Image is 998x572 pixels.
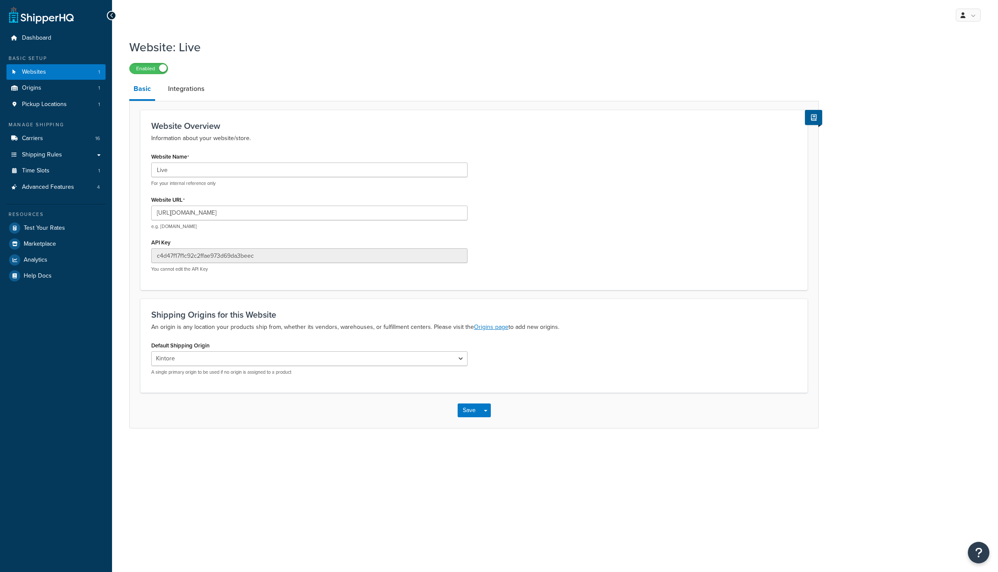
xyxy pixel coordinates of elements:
div: Resources [6,211,106,218]
li: Time Slots [6,163,106,179]
a: Advanced Features4 [6,179,106,195]
span: 1 [98,101,100,108]
div: Manage Shipping [6,121,106,128]
span: Pickup Locations [22,101,67,108]
label: API Key [151,239,171,246]
a: Origins1 [6,80,106,96]
a: Carriers16 [6,131,106,147]
span: Websites [22,69,46,76]
button: Open Resource Center [968,542,989,563]
span: Dashboard [22,34,51,42]
label: Enabled [130,63,168,74]
a: Test Your Rates [6,220,106,236]
span: 16 [95,135,100,142]
a: Integrations [164,78,209,99]
a: Dashboard [6,30,106,46]
span: Time Slots [22,167,50,175]
button: Save [458,403,481,417]
a: Shipping Rules [6,147,106,163]
span: 4 [97,184,100,191]
span: Help Docs [24,272,52,280]
li: Origins [6,80,106,96]
p: For your internal reference only [151,180,468,187]
li: Carriers [6,131,106,147]
span: 1 [98,167,100,175]
h1: Website: Live [129,39,808,56]
label: Website URL [151,197,185,203]
label: Default Shipping Origin [151,342,209,349]
a: Pickup Locations1 [6,97,106,113]
a: Help Docs [6,268,106,284]
span: 1 [98,84,100,92]
h3: Website Overview [151,121,797,131]
a: Origins page [474,322,508,331]
p: e.g. [DOMAIN_NAME] [151,223,468,230]
span: Marketplace [24,241,56,248]
p: Information about your website/store. [151,133,797,144]
a: Websites1 [6,64,106,80]
button: Show Help Docs [805,110,822,125]
a: Basic [129,78,155,101]
span: 1 [98,69,100,76]
span: Shipping Rules [22,151,62,159]
p: An origin is any location your products ship from, whether its vendors, warehouses, or fulfillmen... [151,322,797,332]
p: You cannot edit the API Key [151,266,468,272]
p: A single primary origin to be used if no origin is assigned to a product [151,369,468,375]
span: Test Your Rates [24,225,65,232]
input: XDL713J089NBV22 [151,248,468,263]
li: Advanced Features [6,179,106,195]
div: Basic Setup [6,55,106,62]
li: Websites [6,64,106,80]
a: Marketplace [6,236,106,252]
a: Time Slots1 [6,163,106,179]
label: Website Name [151,153,189,160]
a: Analytics [6,252,106,268]
li: Pickup Locations [6,97,106,113]
span: Carriers [22,135,43,142]
h3: Shipping Origins for this Website [151,310,797,319]
span: Analytics [24,256,47,264]
span: Advanced Features [22,184,74,191]
span: Origins [22,84,41,92]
